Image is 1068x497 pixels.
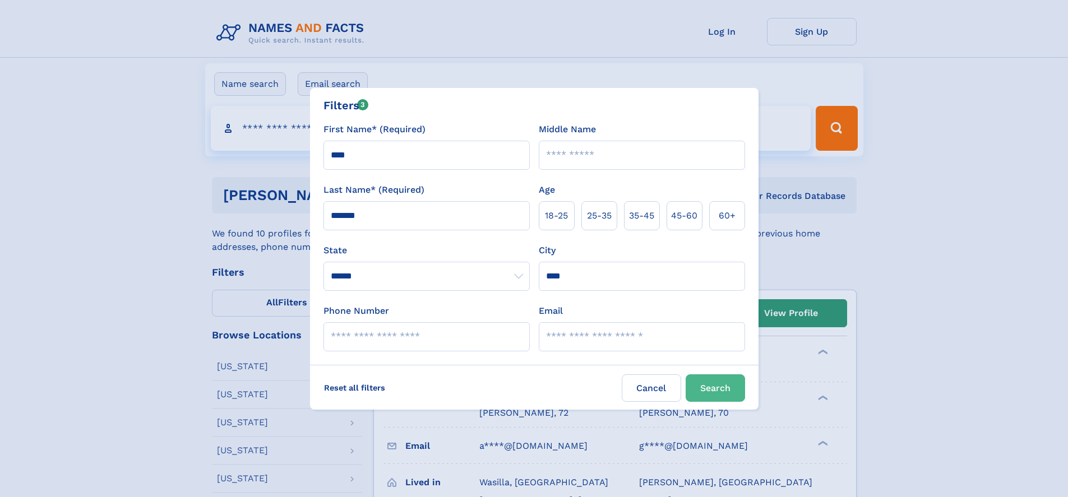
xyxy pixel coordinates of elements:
label: First Name* (Required) [323,123,426,136]
label: Reset all filters [317,374,392,401]
span: 18‑25 [545,209,568,222]
label: Cancel [622,374,681,402]
div: Filters [323,97,369,114]
label: Email [539,304,563,318]
label: City [539,244,556,257]
label: Last Name* (Required) [323,183,424,197]
button: Search [686,374,745,402]
span: 35‑45 [629,209,654,222]
label: Phone Number [323,304,389,318]
label: Age [539,183,555,197]
label: Middle Name [539,123,596,136]
label: State [323,244,530,257]
span: 25‑35 [587,209,612,222]
span: 60+ [719,209,736,222]
span: 45‑60 [671,209,697,222]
